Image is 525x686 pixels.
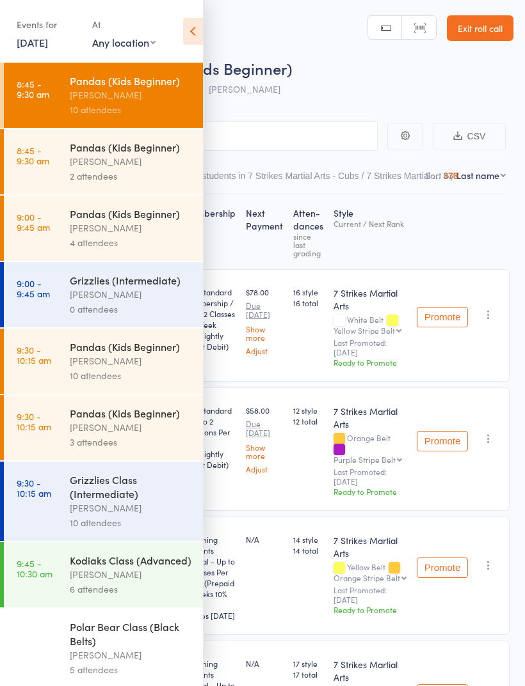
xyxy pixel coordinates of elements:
[334,573,400,582] div: Orange Stripe Belt
[70,354,192,368] div: [PERSON_NAME]
[70,154,192,169] div: [PERSON_NAME]
[17,14,79,35] div: Events for
[70,287,192,302] div: [PERSON_NAME]
[183,405,236,470] div: Kids Standard / Up to 2 Locations Per Week (Fortnightly Direct Debit)
[177,164,458,194] button: Other students in 7 Strikes Martial Arts - Cubs / 7 Strikes Martial ...378
[4,196,203,261] a: 9:00 -9:45 amPandas (Kids Beginner)[PERSON_NAME]4 attendees
[70,662,192,677] div: 5 attendees
[17,79,49,99] time: 8:45 - 9:30 am
[334,455,396,464] div: Purple Stripe Belt
[4,395,203,460] a: 9:30 -10:15 amPandas (Kids Beginner)[PERSON_NAME]3 attendees
[246,286,283,355] div: $78.00
[92,14,156,35] div: At
[288,200,328,263] div: Atten­dances
[17,145,49,166] time: 8:45 - 9:30 am
[70,501,192,515] div: [PERSON_NAME]
[293,545,323,556] span: 14 total
[433,123,506,150] button: CSV
[178,200,241,263] div: Membership
[70,420,192,435] div: [PERSON_NAME]
[70,435,192,449] div: 3 attendees
[293,297,323,308] span: 16 total
[70,207,192,221] div: Pandas (Kids Beginner)
[127,58,292,79] span: Pandas (Kids Beginner)
[17,625,52,645] time: 9:45 - 10:30 am
[4,542,203,607] a: 9:45 -10:30 amKodiaks Class (Advanced)[PERSON_NAME]6 attendees
[246,405,283,473] div: $58.00
[4,462,203,541] a: 9:30 -10:15 amGrizzlies Class (Intermediate)[PERSON_NAME]10 attendees
[70,102,192,117] div: 10 attendees
[4,63,203,128] a: 8:45 -9:30 amPandas (Kids Beginner)[PERSON_NAME]10 attendees
[334,326,395,334] div: Yellow Stripe Belt
[293,416,323,426] span: 12 total
[70,74,192,88] div: Pandas (Kids Beginner)
[447,15,513,41] a: Exit roll call
[17,478,51,498] time: 9:30 - 10:15 am
[417,557,468,578] button: Promote
[70,582,192,596] div: 6 attendees
[209,82,280,95] span: [PERSON_NAME]
[456,169,499,182] div: Last name
[17,558,52,579] time: 9:45 - 10:30 am
[17,411,51,432] time: 9:30 - 10:15 am
[70,472,192,501] div: Grizzlies Class (Intermediate)
[334,219,407,228] div: Current / Next Rank
[293,405,323,416] span: 12 style
[334,433,407,464] div: Orange Belt
[4,129,203,194] a: 8:45 -9:30 amPandas (Kids Beginner)[PERSON_NAME]2 attendees
[70,620,192,648] div: Polar Bear Class (Black Belts)
[4,329,203,394] a: 9:30 -10:15 amPandas (Kids Beginner)[PERSON_NAME]10 attendees
[334,563,407,582] div: Yellow Belt
[70,88,192,102] div: [PERSON_NAME]
[70,567,192,582] div: [PERSON_NAME]
[17,212,50,232] time: 9:00 - 9:45 am
[70,368,192,383] div: 10 attendees
[334,315,407,334] div: White Belt
[246,347,283,355] a: Adjust
[183,286,236,352] div: Kids Standard Membership / Up to 2 Classes Per Week (Fortnightly Direct Debit)
[246,465,283,473] a: Adjust
[246,534,283,545] div: N/A
[334,286,407,312] div: 7 Strikes Martial Arts
[328,200,412,263] div: Style
[70,273,192,287] div: Grizzlies (Intermediate)
[334,586,407,604] small: Last Promoted: [DATE]
[334,405,407,430] div: 7 Strikes Martial Arts
[417,307,468,327] button: Promote
[183,610,236,621] div: Expires [DATE]
[246,658,283,669] div: N/A
[4,262,203,327] a: 9:00 -9:45 amGrizzlies (Intermediate)[PERSON_NAME]0 attendees
[70,648,192,662] div: [PERSON_NAME]
[17,35,48,49] a: [DATE]
[293,669,323,680] span: 17 total
[425,169,454,182] label: Sort by
[70,302,192,316] div: 0 attendees
[334,338,407,357] small: Last Promoted: [DATE]
[334,658,407,683] div: 7 Strikes Martial Arts
[241,200,288,263] div: Next Payment
[293,534,323,545] span: 14 style
[70,235,192,250] div: 4 attendees
[246,301,283,320] small: Due [DATE]
[334,486,407,497] div: Ready to Promote
[334,604,407,615] div: Ready to Promote
[70,169,192,183] div: 2 attendees
[293,232,323,257] div: since last grading
[334,467,407,486] small: Last Promoted: [DATE]
[70,221,192,235] div: [PERSON_NAME]
[246,443,283,460] a: Show more
[334,357,407,368] div: Ready to Promote
[70,406,192,420] div: Pandas (Kids Beginner)
[70,140,192,154] div: Pandas (Kids Beginner)
[334,534,407,559] div: 7 Strikes Martial Arts
[246,419,283,438] small: Due [DATE]
[70,339,192,354] div: Pandas (Kids Beginner)
[70,553,192,567] div: Kodiaks Class (Advanced)
[92,35,156,49] div: Any location
[417,431,468,451] button: Promote
[70,515,192,530] div: 10 attendees
[17,278,50,299] time: 9:00 - 9:45 am
[246,325,283,341] a: Show more
[17,345,51,365] time: 9:30 - 10:15 am
[293,658,323,669] span: 17 style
